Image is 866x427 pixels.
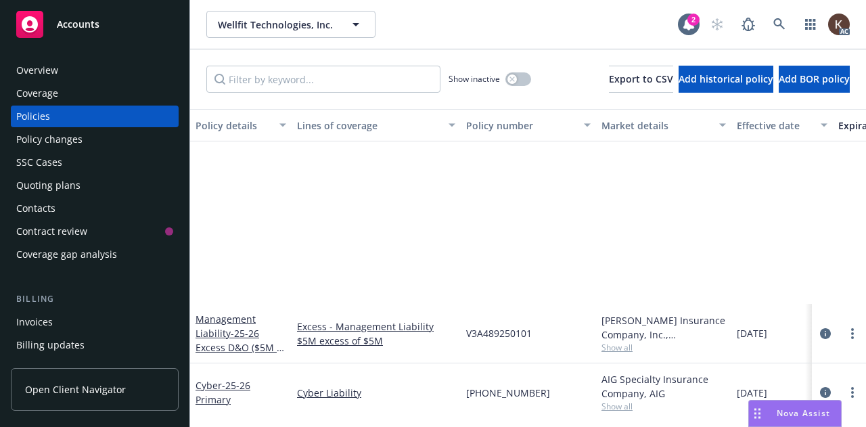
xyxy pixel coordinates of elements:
div: Market details [601,118,711,133]
span: Show all [601,401,726,412]
div: Quoting plans [16,175,81,196]
a: Policies [11,106,179,127]
a: Coverage gap analysis [11,244,179,265]
span: Export to CSV [609,72,673,85]
a: Start snowing [704,11,731,38]
div: Contract review [16,221,87,242]
div: Contacts [16,198,55,219]
span: Wellfit Technologies, Inc. [218,18,335,32]
div: Effective date [737,118,813,133]
span: - 25-26 Primary [196,379,250,406]
span: Show inactive [449,73,500,85]
span: Add historical policy [679,72,773,85]
a: Switch app [797,11,824,38]
a: Billing updates [11,334,179,356]
a: Search [766,11,793,38]
span: V3A489250101 [466,326,532,340]
div: Coverage [16,83,58,104]
button: Add BOR policy [779,66,850,93]
a: SSC Cases [11,152,179,173]
a: Accounts [11,5,179,43]
a: Excess - Management Liability $5M excess of $5M [297,319,455,348]
button: Policy details [190,109,292,141]
button: Add historical policy [679,66,773,93]
span: - 25-26 Excess D&O ($5M x $5M) [196,327,284,368]
a: Report a Bug [735,11,762,38]
span: [PHONE_NUMBER] [466,386,550,400]
div: 2 [687,14,700,26]
a: Invoices [11,311,179,333]
div: Policy changes [16,129,83,150]
div: Billing [11,292,179,306]
div: Billing updates [16,334,85,356]
a: Cyber Liability [297,386,455,400]
a: Contract review [11,221,179,242]
div: SSC Cases [16,152,62,173]
a: Policy changes [11,129,179,150]
span: Show all [601,342,726,353]
div: Overview [16,60,58,81]
div: AIG Specialty Insurance Company, AIG [601,372,726,401]
div: [PERSON_NAME] Insurance Company, Inc., [PERSON_NAME] Group [601,313,726,342]
span: [DATE] [737,326,767,340]
a: circleInformation [817,325,834,342]
a: more [844,384,861,401]
a: Overview [11,60,179,81]
span: Add BOR policy [779,72,850,85]
div: Policies [16,106,50,127]
button: Market details [596,109,731,141]
a: Coverage [11,83,179,104]
button: Policy number [461,109,596,141]
div: Lines of coverage [297,118,440,133]
a: circleInformation [817,384,834,401]
img: photo [828,14,850,35]
span: Nova Assist [777,407,830,419]
div: Policy number [466,118,576,133]
div: Policy details [196,118,271,133]
a: Cyber [196,379,250,406]
a: Contacts [11,198,179,219]
div: Drag to move [749,401,766,426]
div: Invoices [16,311,53,333]
input: Filter by keyword... [206,66,440,93]
a: Quoting plans [11,175,179,196]
button: Effective date [731,109,833,141]
span: Open Client Navigator [25,382,126,397]
button: Wellfit Technologies, Inc. [206,11,375,38]
button: Export to CSV [609,66,673,93]
a: Management Liability [196,313,281,368]
button: Lines of coverage [292,109,461,141]
button: Nova Assist [748,400,842,427]
a: more [844,325,861,342]
span: [DATE] [737,386,767,400]
span: Accounts [57,19,99,30]
div: Coverage gap analysis [16,244,117,265]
